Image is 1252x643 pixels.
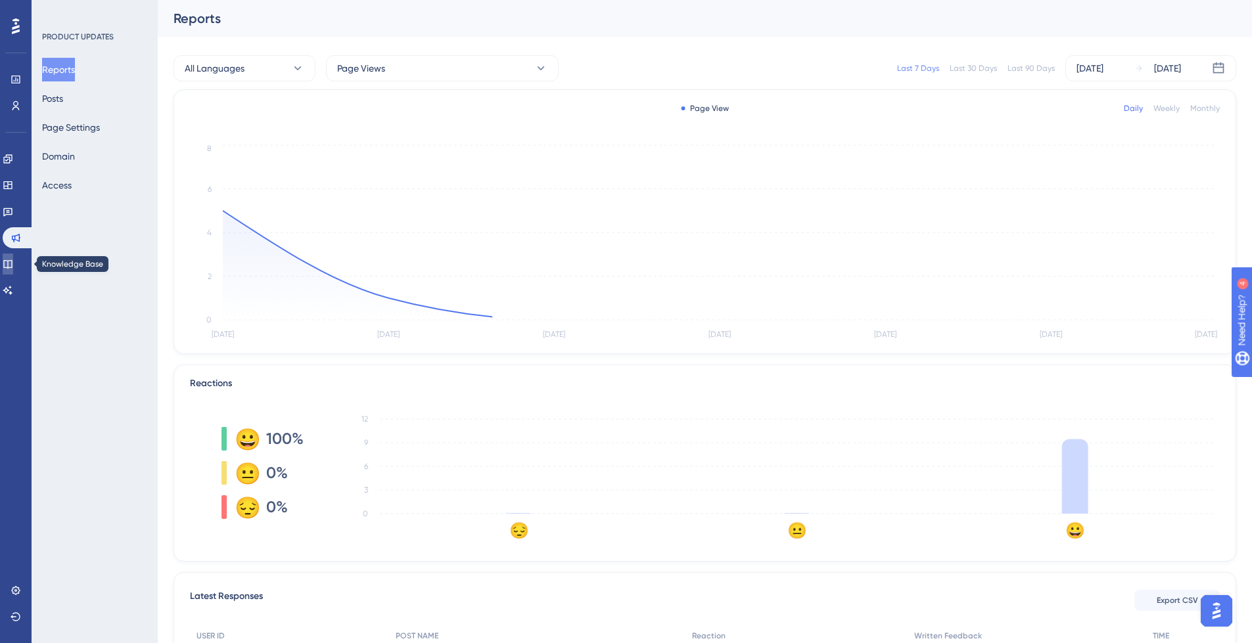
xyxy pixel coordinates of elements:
[185,60,244,76] span: All Languages
[174,9,1203,28] div: Reports
[1040,330,1062,339] tspan: [DATE]
[235,428,256,449] div: 😀
[337,60,385,76] span: Page Views
[1077,60,1103,76] div: [DATE]
[897,63,939,74] div: Last 7 Days
[42,87,63,110] button: Posts
[266,428,304,449] span: 100%
[874,330,896,339] tspan: [DATE]
[1195,330,1217,339] tspan: [DATE]
[42,144,75,168] button: Domain
[1124,103,1143,114] div: Daily
[708,330,731,339] tspan: [DATE]
[42,32,114,42] div: PRODUCT UPDATES
[266,462,288,483] span: 0%
[91,7,95,17] div: 4
[364,485,368,495] tspan: 3
[326,55,559,81] button: Page Views
[1153,103,1180,114] div: Weekly
[190,588,263,612] span: Latest Responses
[1008,63,1055,74] div: Last 90 Days
[190,376,1220,391] div: Reactions
[208,272,212,281] tspan: 2
[543,330,565,339] tspan: [DATE]
[197,631,225,641] span: USER ID
[1157,595,1198,606] span: Export CSV
[787,521,807,540] text: 😐
[363,509,368,518] tspan: 0
[681,103,729,114] div: Page View
[207,228,212,237] tspan: 4
[364,462,368,471] tspan: 6
[1154,60,1181,76] div: [DATE]
[208,185,212,194] tspan: 6
[1190,103,1220,114] div: Monthly
[692,631,726,641] span: Reaction
[364,438,368,447] tspan: 9
[212,330,234,339] tspan: [DATE]
[509,521,529,540] text: 😔
[266,497,288,518] span: 0%
[42,58,75,81] button: Reports
[174,55,315,81] button: All Languages
[42,116,100,139] button: Page Settings
[396,631,438,641] span: POST NAME
[1197,591,1236,631] iframe: UserGuiding AI Assistant Launcher
[206,315,212,324] tspan: 0
[235,462,256,483] div: 😐
[377,330,400,339] tspan: [DATE]
[1134,590,1220,611] button: Export CSV
[207,144,212,153] tspan: 8
[235,497,256,518] div: 😔
[950,63,997,74] div: Last 30 Days
[914,631,982,641] span: Written Feedback
[1065,521,1085,540] text: 😀
[31,3,82,19] span: Need Help?
[1153,631,1169,641] span: TIME
[361,414,368,424] tspan: 12
[42,173,72,197] button: Access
